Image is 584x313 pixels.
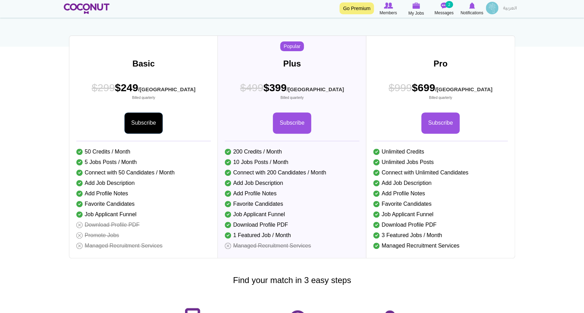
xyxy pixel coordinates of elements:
[92,82,115,93] span: $299
[373,199,508,209] li: Favorite Candidates
[469,2,475,9] img: Notifications
[76,188,211,199] li: Add Profile Notes
[373,220,508,230] li: Download Profile PDF
[412,2,420,9] img: My Jobs
[225,199,359,209] li: Favorite Candidates
[92,95,195,100] small: Billed quarterly
[280,41,304,51] span: Popular
[240,82,263,93] span: $499
[389,82,412,93] span: $999
[76,167,211,178] li: Connect with 50 Candidates / Month
[373,241,508,251] li: Managed Recruitment Services
[379,9,397,16] span: Members
[218,59,366,68] h3: Plus
[373,178,508,188] li: Add Job Description
[76,147,211,157] li: 50 Credits / Month
[225,220,359,230] li: Download Profile PDF
[339,2,374,14] a: Go Premium
[240,95,344,100] small: Billed quarterly
[76,157,211,167] li: 5 Jobs Posts / Month
[225,147,359,157] li: 200 Credits / Month
[69,59,218,68] h3: Basic
[389,80,492,100] span: $699
[373,147,508,157] li: Unlimited Credits
[273,112,311,134] a: Subscribe
[460,9,483,16] span: Notifications
[225,230,359,241] li: 1 Featured Job / Month
[389,95,492,100] small: Billed quarterly
[373,167,508,178] li: Connect with Unlimited Candidates
[408,10,424,17] span: My Jobs
[225,178,359,188] li: Add Job Description
[76,178,211,188] li: Add Job Description
[421,112,459,134] a: Subscribe
[373,230,508,241] li: 3 Featured Jobs / Month
[287,86,344,92] sub: /[GEOGRAPHIC_DATA]
[440,2,447,9] img: Messages
[366,59,515,68] h3: Pro
[76,220,211,230] li: Download Profile PDF
[402,2,430,17] a: My Jobs My Jobs
[373,157,508,167] li: Unlimited Jobs Posts
[225,209,359,220] li: Job Applicant Funnel
[435,9,454,16] span: Messages
[374,2,402,16] a: Browse Members Members
[59,276,525,285] h3: Find your match in 3 easy steps
[225,188,359,199] li: Add Profile Notes
[384,2,393,9] img: Browse Members
[225,157,359,167] li: 10 Jobs Posts / Month
[225,167,359,178] li: Connect with 200 Candidates / Month
[435,86,492,92] sub: /[GEOGRAPHIC_DATA]
[500,2,520,16] a: العربية
[76,199,211,209] li: Favorite Candidates
[92,80,195,100] span: $249
[76,209,211,220] li: Job Applicant Funnel
[138,86,195,92] sub: /[GEOGRAPHIC_DATA]
[124,112,162,134] a: Subscribe
[76,241,211,251] li: Managed Recruitment Services
[64,3,109,14] img: Home
[430,2,458,16] a: Messages Messages 2
[458,2,486,16] a: Notifications Notifications
[76,230,211,241] li: Promote Jobs
[225,241,359,251] li: Managed Recruitment Services
[373,209,508,220] li: Job Applicant Funnel
[240,80,344,100] span: $399
[373,188,508,199] li: Add Profile Notes
[445,1,453,8] small: 2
